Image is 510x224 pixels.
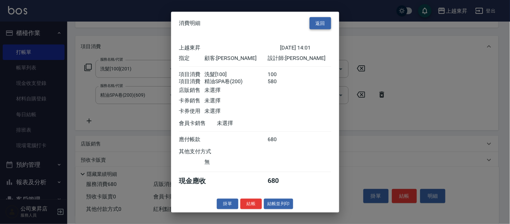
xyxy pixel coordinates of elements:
div: 卡券銷售 [179,97,204,104]
div: 未選擇 [217,120,280,127]
div: 會員卡銷售 [179,120,217,127]
div: 現金應收 [179,177,217,186]
div: 設計師: [PERSON_NAME] [268,55,331,62]
div: 其他支付方式 [179,148,230,155]
div: 精油SPA卷(200) [204,78,268,85]
div: 項目消費 [179,71,204,78]
div: 店販銷售 [179,87,204,94]
button: 結帳 [240,199,262,209]
div: 項目消費 [179,78,204,85]
div: 上越東昇 [179,44,280,52]
div: 680 [268,177,293,186]
div: 未選擇 [204,97,268,104]
div: 指定 [179,55,204,62]
button: 結帳並列印 [264,199,293,209]
div: 580 [268,78,293,85]
span: 消費明細 [179,20,201,27]
div: 應付帳款 [179,136,204,143]
div: 洗髮[100] [204,71,268,78]
button: 掛單 [217,199,238,209]
div: 100 [268,71,293,78]
div: 未選擇 [204,87,268,94]
div: 顧客: [PERSON_NAME] [204,55,268,62]
div: 卡券使用 [179,108,204,115]
button: 返回 [310,17,331,29]
div: [DATE] 14:01 [280,44,331,52]
div: 無 [204,159,268,166]
div: 未選擇 [204,108,268,115]
div: 680 [268,136,293,143]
